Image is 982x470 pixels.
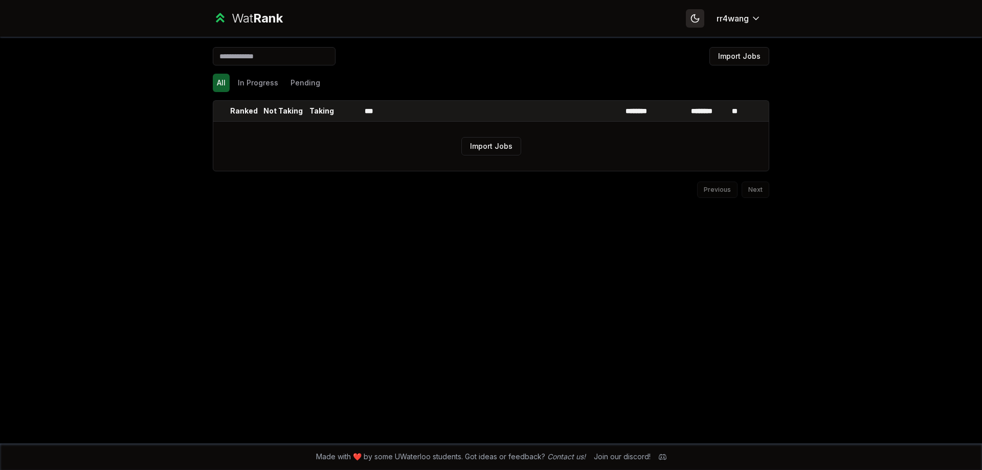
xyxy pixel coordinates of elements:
span: Made with ❤️ by some UWaterloo students. Got ideas or feedback? [316,452,586,462]
p: Ranked [230,106,258,116]
p: Taking [309,106,334,116]
button: Pending [286,74,324,92]
span: rr4wang [717,12,749,25]
button: Import Jobs [709,47,769,65]
div: Wat [232,10,283,27]
span: Rank [253,11,283,26]
button: All [213,74,230,92]
button: Import Jobs [461,137,521,155]
button: rr4wang [708,9,769,28]
a: WatRank [213,10,283,27]
button: In Progress [234,74,282,92]
a: Contact us! [547,452,586,461]
p: Not Taking [263,106,303,116]
div: Join our discord! [594,452,651,462]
